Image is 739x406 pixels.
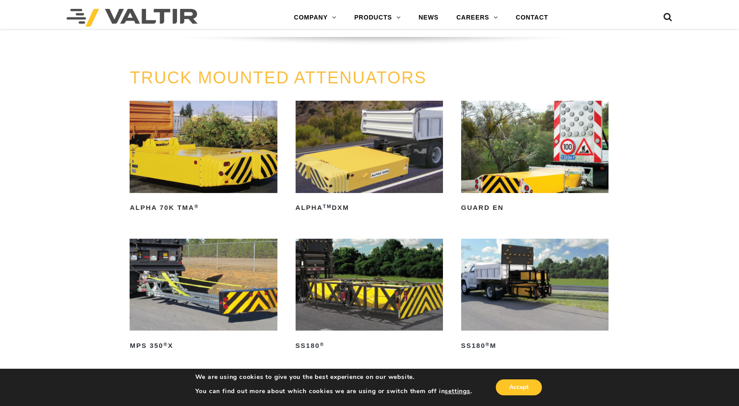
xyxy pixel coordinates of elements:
[410,9,447,27] a: NEWS
[285,9,345,27] a: COMPANY
[507,9,557,27] a: CONTACT
[486,342,490,347] sup: ®
[296,101,443,215] a: ALPHATMDXM
[461,101,609,215] a: GUARD EN
[323,204,332,209] sup: TM
[194,204,199,209] sup: ®
[496,379,542,395] button: Accept
[461,239,609,353] a: SS180®M
[163,342,168,347] sup: ®
[130,239,277,353] a: MPS 350®X
[195,387,472,395] p: You can find out more about which cookies we are using or switch them off in .
[130,339,277,353] h2: MPS 350 X
[447,9,507,27] a: CAREERS
[130,68,427,87] a: TRUCK MOUNTED ATTENUATORS
[296,239,443,353] a: SS180®
[320,342,324,347] sup: ®
[195,373,472,381] p: We are using cookies to give you the best experience on our website.
[130,101,277,215] a: ALPHA 70K TMA®
[461,201,609,215] h2: GUARD EN
[296,339,443,353] h2: SS180
[67,9,198,27] img: Valtir
[130,201,277,215] h2: ALPHA 70K TMA
[445,387,470,395] button: settings
[296,201,443,215] h2: ALPHA DXM
[461,339,609,353] h2: SS180 M
[345,9,410,27] a: PRODUCTS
